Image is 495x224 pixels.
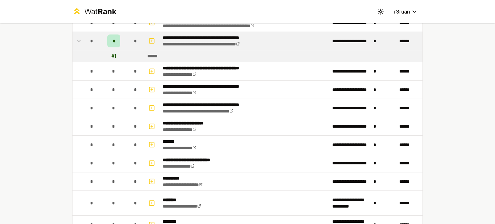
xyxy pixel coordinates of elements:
[72,6,116,17] a: WatRank
[84,6,116,17] div: Wat
[389,6,423,17] button: r3ruan
[98,7,116,16] span: Rank
[112,53,116,59] div: # 1
[394,8,410,15] span: r3ruan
